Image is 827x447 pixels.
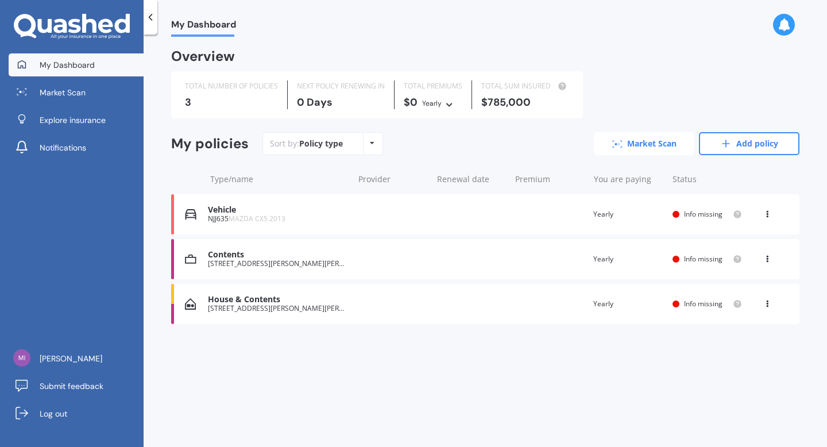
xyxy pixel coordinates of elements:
[40,59,95,71] span: My Dashboard
[40,380,103,392] span: Submit feedback
[481,97,569,108] div: $785,000
[40,114,106,126] span: Explore insurance
[210,174,349,185] div: Type/name
[9,136,144,159] a: Notifications
[594,132,694,155] a: Market Scan
[684,299,722,309] span: Info missing
[171,136,249,152] div: My policies
[684,254,722,264] span: Info missing
[208,260,347,268] div: [STREET_ADDRESS][PERSON_NAME][PERSON_NAME]
[208,295,347,305] div: House & Contents
[40,87,86,98] span: Market Scan
[270,138,343,149] div: Sort by:
[185,298,196,310] img: House & Contents
[593,253,663,265] div: Yearly
[208,250,347,260] div: Contents
[593,209,663,220] div: Yearly
[699,132,799,155] a: Add policy
[185,253,196,265] img: Contents
[299,138,343,149] div: Policy type
[673,174,742,185] div: Status
[9,347,144,370] a: [PERSON_NAME]
[297,80,385,92] div: NEXT POLICY RENEWING IN
[171,51,235,62] div: Overview
[481,80,569,92] div: TOTAL SUM INSURED
[208,305,347,313] div: [STREET_ADDRESS][PERSON_NAME][PERSON_NAME]
[185,209,196,220] img: Vehicle
[40,408,67,419] span: Log out
[185,80,278,92] div: TOTAL NUMBER OF POLICIES
[9,375,144,398] a: Submit feedback
[593,298,663,310] div: Yearly
[208,215,347,223] div: NJJ635
[404,80,462,92] div: TOTAL PREMIUMS
[185,97,278,108] div: 3
[171,19,236,34] span: My Dashboard
[40,142,86,153] span: Notifications
[40,353,102,364] span: [PERSON_NAME]
[13,349,30,367] img: 0319cf557979aa730f6ab1ad753fa893
[9,402,144,425] a: Log out
[594,174,663,185] div: You are paying
[9,81,144,104] a: Market Scan
[229,214,285,223] span: MAZDA CX5 2013
[297,97,385,108] div: 0 Days
[358,174,428,185] div: Provider
[404,97,462,109] div: $0
[437,174,507,185] div: Renewal date
[515,174,585,185] div: Premium
[9,53,144,76] a: My Dashboard
[422,98,442,109] div: Yearly
[208,205,347,215] div: Vehicle
[684,209,722,219] span: Info missing
[9,109,144,132] a: Explore insurance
